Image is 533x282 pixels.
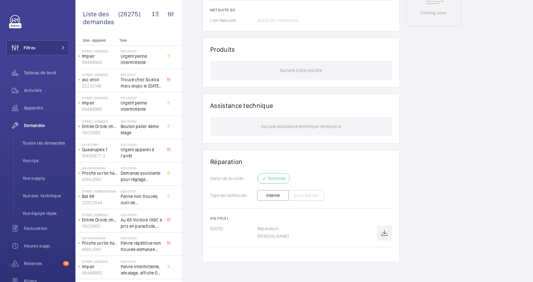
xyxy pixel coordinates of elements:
h2: R20-00005 [121,49,162,53]
span: Vue ops [23,157,69,164]
p: [STREET_ADDRESS] [82,96,118,100]
p: [STREET_ADDRESS] [82,260,118,263]
p: Quadruplex 1 [82,146,118,153]
p: Aucune pièce ajoutée [280,61,322,80]
h2: R20-00006 [121,166,162,170]
p: 45NLE061 [82,176,118,183]
p: Titre [119,38,161,43]
p: Impair [82,100,118,106]
p: 6/8 Haussmann [82,236,118,240]
p: 22923544 [82,200,118,206]
p: [PERSON_NAME] [257,233,377,239]
span: Panne répétitive non trouvée demande assistance expert technique [121,240,162,253]
h1: Assistance technique [210,102,273,109]
p: 6/8 Haussmann [82,166,118,170]
p: Proche sortie hall Pelletier [82,170,118,176]
p: Coming soon [420,10,447,16]
span: Tableau de bord [24,70,69,76]
h2: R20-00001 [121,73,162,77]
span: Trouvé chez Sodica mais dispo le [DATE] [URL][DOMAIN_NAME] [121,77,162,89]
span: Panne non trouvée, outil de déverouillouge impératif pour le diagnostic [121,193,162,206]
span: Heures supp. [24,243,69,249]
p: [STREET_ADDRESS] [82,120,118,123]
h1: Réparation [210,158,392,166]
span: Appareils [24,105,69,111]
p: Entrée Droite (monte-charge) [82,217,118,223]
p: Site - Appareil [75,38,117,43]
h2: Visite(s) [210,216,392,221]
span: 19 [63,261,69,266]
p: 99468982 [82,270,118,276]
p: Proche sortie hall Pelletier [82,240,118,246]
h2: R20-00010 [121,260,162,263]
span: Au 65 Victoire l'ASC à pris en parachute, toutes les sécu coupé, il est au 3 ème, asc sans machin... [121,217,162,229]
span: Urgent panne intermittente [121,53,162,66]
span: Toutes les demandes [23,140,69,146]
span: Urgent appareil à l’arrêt [121,146,162,159]
span: Facturation [24,225,69,231]
button: Sous traitant [288,190,324,201]
span: Bouton palier 4ème etage [121,123,162,136]
h1: Produits [210,45,235,53]
p: Impair [82,53,118,59]
p: [STREET_ADDRESS] [82,213,118,217]
p: asc droit [82,77,118,83]
p: [DATE] [210,226,257,232]
span: Vue supply [23,175,69,181]
p: Impair [82,263,118,270]
p: 11833992 [82,223,118,229]
button: Filtres [6,40,69,55]
h2: Netsuite SO [210,8,392,12]
span: Filtres [24,45,36,51]
span: Demandes [24,122,69,129]
span: Vue ass. technique [23,193,69,199]
p: Bat 88 [82,193,118,200]
p: La Factory [82,143,118,146]
h2: R20-00004 [121,143,162,146]
h2: R20-00009 [121,236,162,240]
p: 10405877-3 [82,153,118,159]
p: 22253146 [82,83,118,89]
span: Réserves [24,260,60,267]
span: Demande assistante pour réglage d'opérateurs porte cabine double accès [121,170,162,183]
button: Interne [257,190,289,201]
p: Entrée Droite (monte-charge) [82,123,118,130]
h2: R20-00007 [121,189,162,193]
span: Liste des demandes [83,10,118,26]
span: Urgent panne intermittente [121,100,162,112]
h2: R20-00008 [121,213,162,217]
p: [STREET_ADDRESS] [82,49,118,53]
p: Terminée [268,175,286,182]
p: 99468982 [82,106,118,112]
h2: R20-00002 [121,120,162,123]
p: 11833992 [82,130,118,136]
span: Panne intermittente, décalage, affiche 0 au palier alors que l'appareil se trouve au 1er étage, c... [121,263,162,276]
p: 99468982 [82,59,118,66]
p: 45NLE061 [82,246,118,253]
span: Activités [24,87,69,93]
h2: R20-00003 [121,96,162,100]
p: Aucune assistance technique nécessaire [261,117,341,136]
p: [STREET_ADDRESS][PERSON_NAME] [82,189,118,193]
p: Réparation [257,226,377,232]
p: [STREET_ADDRESS] [82,73,118,77]
span: Vue équipe répar. [23,210,69,216]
